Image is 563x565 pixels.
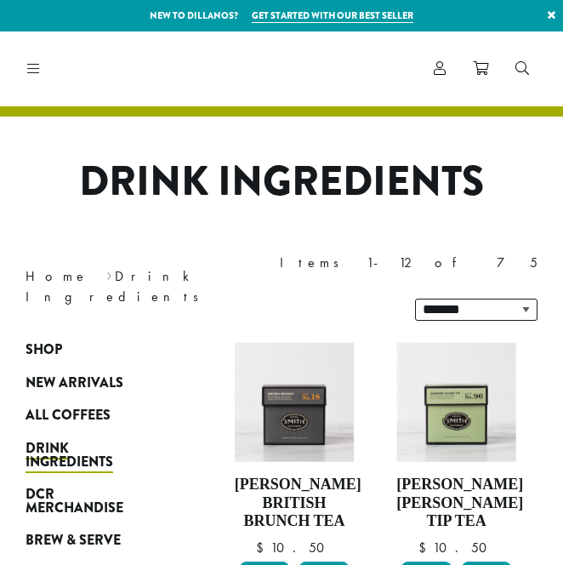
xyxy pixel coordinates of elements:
span: › [106,260,112,287]
span: Brew & Serve [26,530,121,551]
bdi: 10.50 [256,539,333,556]
bdi: 10.50 [418,539,495,556]
a: New Arrivals [26,367,162,399]
img: Jasmine-Silver-Tip-Signature-Green-Carton-2023.jpg [396,342,516,462]
a: Shop [26,334,162,366]
span: $ [256,539,270,556]
a: Get started with our best seller [252,9,413,23]
img: British-Brunch-Signature-Black-Carton-2023-2.jpg [235,342,355,462]
h4: [PERSON_NAME] British Brunch Tea [235,476,355,531]
span: Drink Ingredients [26,438,113,473]
a: [PERSON_NAME] British Brunch Tea $10.50 [235,342,355,554]
span: DCR Merchandise [26,484,123,519]
nav: Breadcrumb [26,266,256,307]
span: $ [418,539,433,556]
a: DCR Merchandise [26,478,162,524]
a: [PERSON_NAME] [PERSON_NAME] Tip Tea $10.50 [396,342,516,554]
span: New Arrivals [26,373,123,394]
div: Items 1-12 of 75 [280,253,537,273]
span: All Coffees [26,405,111,426]
a: Search [502,54,543,83]
a: Home [26,267,88,285]
a: Drink Ingredients [26,431,162,477]
span: Shop [26,340,62,361]
a: All Coffees [26,399,162,431]
h4: [PERSON_NAME] [PERSON_NAME] Tip Tea [396,476,516,531]
h1: Drink Ingredients [13,157,550,207]
a: Brew & Serve [26,524,162,556]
